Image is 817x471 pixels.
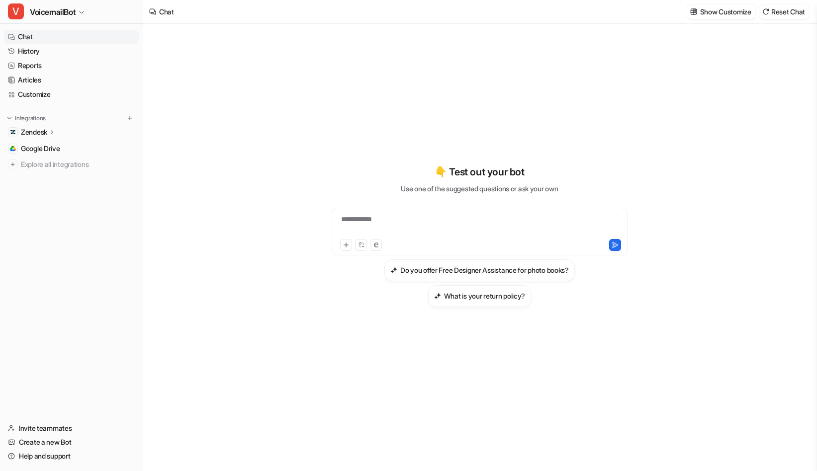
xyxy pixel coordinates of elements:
[4,30,139,44] a: Chat
[10,146,16,152] img: Google Drive
[700,6,751,17] p: Show Customize
[8,159,18,169] img: explore all integrations
[21,144,60,154] span: Google Drive
[21,157,135,172] span: Explore all integrations
[4,44,139,58] a: History
[690,8,697,15] img: customize
[4,435,139,449] a: Create a new Bot
[4,142,139,156] a: Google DriveGoogle Drive
[384,259,575,281] button: Do you offer Free Designer Assistance for photo books?Do you offer Free Designer Assistance for p...
[390,266,397,274] img: Do you offer Free Designer Assistance for photo books?
[4,87,139,101] a: Customize
[4,157,139,171] a: Explore all integrations
[434,292,441,300] img: What is your return policy?
[30,5,76,19] span: VoicemailBot
[4,449,139,463] a: Help and support
[21,127,47,137] p: Zendesk
[126,115,133,122] img: menu_add.svg
[4,59,139,73] a: Reports
[4,73,139,87] a: Articles
[15,114,46,122] p: Integrations
[4,421,139,435] a: Invite teammates
[4,113,49,123] button: Integrations
[400,265,569,275] h3: Do you offer Free Designer Assistance for photo books?
[435,164,524,179] p: 👇 Test out your bot
[8,3,24,19] span: V
[687,4,755,19] button: Show Customize
[428,285,531,307] button: What is your return policy?What is your return policy?
[159,6,174,17] div: Chat
[401,183,558,194] p: Use one of the suggested questions or ask your own
[759,4,809,19] button: Reset Chat
[444,291,525,301] h3: What is your return policy?
[6,115,13,122] img: expand menu
[10,129,16,135] img: Zendesk
[762,8,769,15] img: reset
